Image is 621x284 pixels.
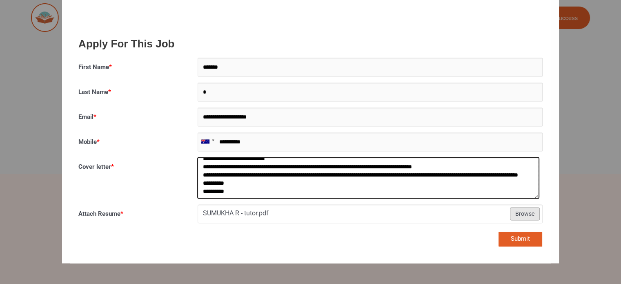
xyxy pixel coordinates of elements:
[485,192,621,284] iframe: Chat Widget
[78,37,543,51] h3: Apply For This Job
[78,62,112,73] label: First Name
[198,133,217,151] div: Australia: +61
[78,112,96,123] label: Email
[78,208,123,220] label: Attach Resume
[78,87,111,98] label: Last Name
[78,161,114,173] label: Cover letter
[78,136,100,148] label: Mobile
